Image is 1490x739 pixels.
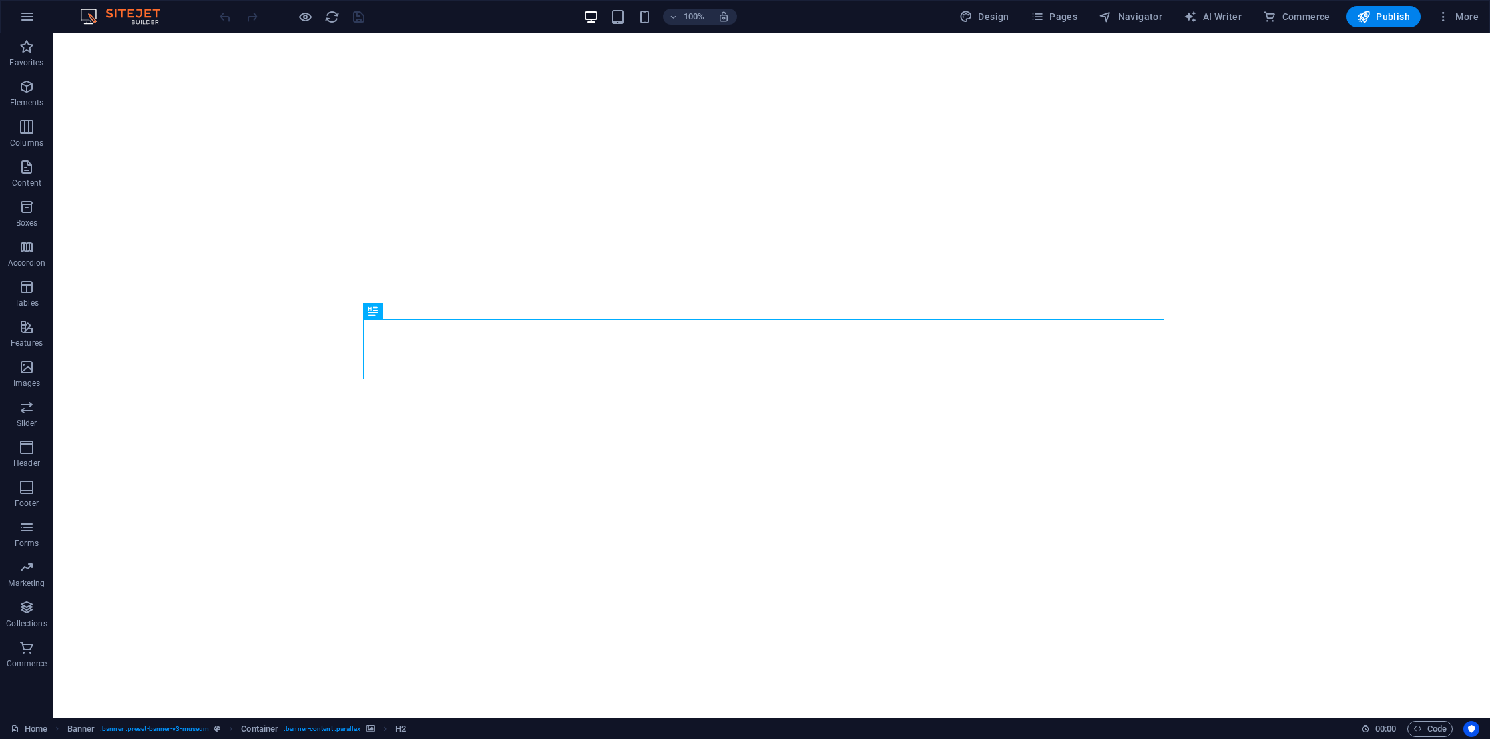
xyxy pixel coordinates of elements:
[67,721,406,737] nav: breadcrumb
[954,6,1015,27] button: Design
[1099,10,1162,23] span: Navigator
[1184,10,1242,23] span: AI Writer
[17,418,37,429] p: Slider
[67,721,95,737] span: Click to select. Double-click to edit
[100,721,209,737] span: . banner .preset-banner-v3-museum
[7,658,47,669] p: Commerce
[13,458,40,469] p: Header
[77,9,177,25] img: Editor Logo
[324,9,340,25] button: reload
[1437,10,1479,23] span: More
[959,10,1009,23] span: Design
[1375,721,1396,737] span: 00 00
[718,11,730,23] i: On resize automatically adjust zoom level to fit chosen device.
[1385,724,1387,734] span: :
[12,178,41,188] p: Content
[1093,6,1168,27] button: Navigator
[6,618,47,629] p: Collections
[1258,6,1336,27] button: Commerce
[1178,6,1247,27] button: AI Writer
[663,9,710,25] button: 100%
[1346,6,1421,27] button: Publish
[954,6,1015,27] div: Design (Ctrl+Alt+Y)
[284,721,360,737] span: . banner-content .parallax
[1025,6,1083,27] button: Pages
[11,338,43,348] p: Features
[15,538,39,549] p: Forms
[1413,721,1447,737] span: Code
[15,498,39,509] p: Footer
[8,578,45,589] p: Marketing
[324,9,340,25] i: Reload page
[10,138,43,148] p: Columns
[8,258,45,268] p: Accordion
[683,9,704,25] h6: 100%
[1463,721,1479,737] button: Usercentrics
[1407,721,1453,737] button: Code
[297,9,313,25] button: Click here to leave preview mode and continue editing
[395,721,406,737] span: Click to select. Double-click to edit
[1431,6,1484,27] button: More
[15,298,39,308] p: Tables
[10,97,44,108] p: Elements
[9,57,43,68] p: Favorites
[16,218,38,228] p: Boxes
[214,725,220,732] i: This element is a customizable preset
[1361,721,1397,737] h6: Session time
[1263,10,1330,23] span: Commerce
[13,378,41,389] p: Images
[366,725,375,732] i: This element contains a background
[241,721,278,737] span: Click to select. Double-click to edit
[11,721,47,737] a: Click to cancel selection. Double-click to open Pages
[1357,10,1410,23] span: Publish
[1031,10,1077,23] span: Pages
